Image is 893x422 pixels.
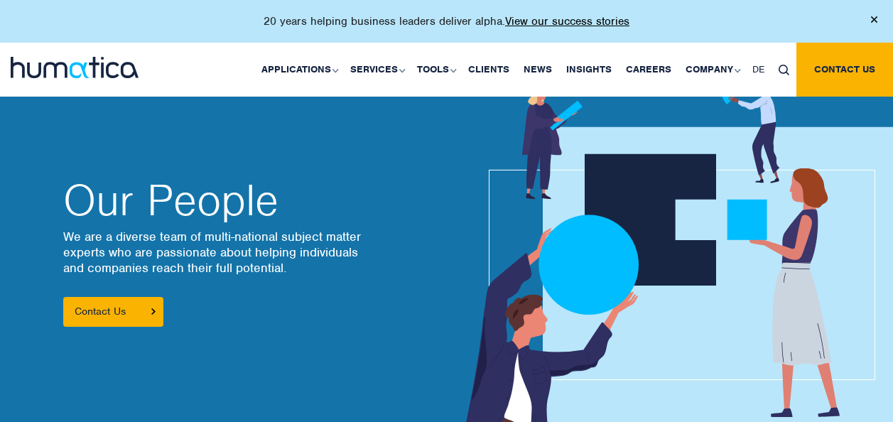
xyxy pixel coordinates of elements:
p: 20 years helping business leaders deliver alpha. [264,14,629,28]
a: DE [745,43,772,97]
span: DE [752,63,764,75]
a: Contact us [796,43,893,97]
a: News [516,43,559,97]
a: View our success stories [505,14,629,28]
img: arrowicon [151,308,156,315]
a: Tools [410,43,461,97]
a: Insights [559,43,619,97]
h2: Our People [63,179,433,222]
img: logo [11,57,139,78]
a: Clients [461,43,516,97]
a: Contact Us [63,297,163,327]
img: search_icon [779,65,789,75]
a: Careers [619,43,678,97]
a: Company [678,43,745,97]
a: Applications [254,43,343,97]
p: We are a diverse team of multi-national subject matter experts who are passionate about helping i... [63,229,433,276]
a: Services [343,43,410,97]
